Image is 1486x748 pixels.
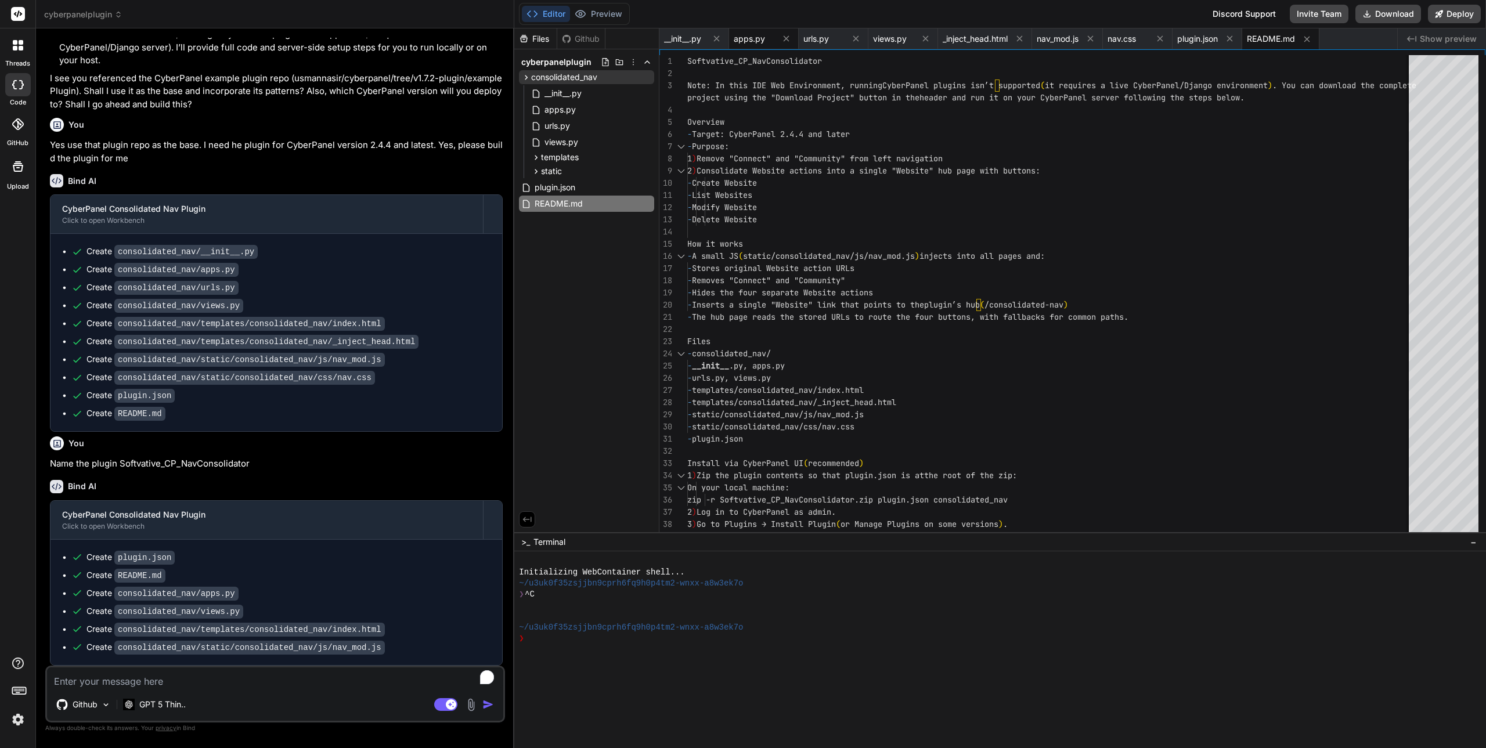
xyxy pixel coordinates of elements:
[687,178,692,188] span: -
[114,641,385,655] code: consolidated_nav/static/consolidated_nav/js/nav_mod.js
[659,348,672,360] div: 24
[687,312,692,322] span: -
[1177,33,1218,45] span: plugin.json
[692,165,697,176] span: )
[86,335,419,348] div: Create
[659,421,672,433] div: 30
[1037,33,1079,45] span: nav_mod.js
[659,214,672,226] div: 13
[659,409,672,421] div: 29
[659,55,672,67] div: 1
[924,153,943,164] span: tion
[5,59,30,68] label: threads
[692,397,896,407] span: templates/consolidated_nav/_inject_head.html
[1355,5,1421,23] button: Download
[659,128,672,140] div: 6
[1428,5,1481,23] button: Deploy
[687,251,692,261] span: -
[533,180,576,194] span: plugin.json
[114,587,239,601] code: consolidated_nav/apps.py
[692,178,757,188] span: Create Website
[673,482,688,494] div: Click to collapse the range.
[692,373,771,383] span: urls.py, views.py
[659,177,672,189] div: 10
[659,116,672,128] div: 5
[687,202,692,212] span: -
[114,407,165,421] code: README.md
[1468,533,1479,551] button: −
[68,480,96,492] h6: Bind AI
[687,214,692,225] span: -
[659,445,672,457] div: 32
[139,699,186,710] p: GPT 5 Thin..
[692,202,757,212] span: Modify Website
[659,335,672,348] div: 23
[738,251,743,261] span: (
[687,373,692,383] span: -
[659,360,672,372] div: 25
[882,80,1040,91] span: CyberPanel plugins isn’t supported
[659,323,672,335] div: 22
[687,458,803,468] span: Install via CyberPanel UI
[659,384,672,396] div: 27
[51,501,483,539] button: CyberPanel Consolidated Nav PluginClick to open Workbench
[8,710,28,729] img: settings
[86,641,385,653] div: Create
[514,33,557,45] div: Files
[114,389,175,403] code: plugin.json
[1247,33,1295,45] span: README.md
[692,433,743,444] span: plugin.json
[86,263,239,276] div: Create
[692,348,771,359] span: consolidated_nav/
[659,506,672,518] div: 37
[86,569,165,581] div: Create
[570,6,627,22] button: Preview
[68,438,84,449] h6: You
[673,469,688,482] div: Click to collapse the range.
[692,287,873,298] span: Hides the four separate Website actions
[659,469,672,482] div: 34
[86,317,385,330] div: Create
[1470,536,1477,548] span: −
[687,165,692,176] span: 2
[687,239,743,249] span: How it works
[687,531,692,541] span: 4
[687,117,724,127] span: Overview
[519,633,525,644] span: ❯
[836,519,841,529] span: (
[919,92,1147,103] span: header and run it on your CyberPanel server follo
[659,262,672,274] div: 17
[557,33,605,45] div: Github
[687,92,919,103] span: project using the "Download Project" button in the
[543,135,579,149] span: views.py
[859,458,864,468] span: )
[62,522,471,531] div: Click to open Workbench
[692,421,854,432] span: static/consolidated_nav/css/nav.css
[123,699,135,710] img: GPT 5 Thinking High
[659,287,672,299] div: 19
[543,86,583,100] span: __init__.py
[659,165,672,177] div: 9
[808,458,859,468] span: recommended
[1003,519,1008,529] span: .
[687,56,822,66] span: Softvative_CP_NavConsolidator
[687,299,692,310] span: -
[687,409,692,420] span: -
[980,299,984,310] span: (
[673,165,688,177] div: Click to collapse the range.
[697,531,887,541] span: Upload Softvative_CP_NavConsolidator.zip.
[687,263,692,273] span: -
[692,275,845,286] span: Removes "Connect" and "Community"
[101,700,111,710] img: Pick Models
[1040,80,1045,91] span: (
[522,6,570,22] button: Editor
[541,151,579,163] span: templates
[482,699,494,710] img: icon
[687,519,692,529] span: 3
[803,458,808,468] span: (
[1420,33,1477,45] span: Show preview
[114,605,243,619] code: consolidated_nav/views.py
[692,531,697,541] span: )
[664,33,701,45] span: __init__.py
[543,119,571,133] span: urls.py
